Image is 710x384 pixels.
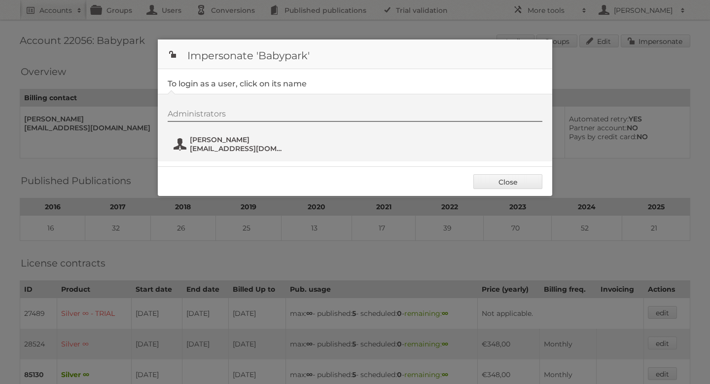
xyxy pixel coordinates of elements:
button: [PERSON_NAME] [EMAIL_ADDRESS][DOMAIN_NAME] [173,134,288,154]
a: Close [473,174,542,189]
span: [EMAIL_ADDRESS][DOMAIN_NAME] [190,144,285,153]
div: Administrators [168,109,542,122]
span: [PERSON_NAME] [190,135,285,144]
legend: To login as a user, click on its name [168,79,307,88]
h1: Impersonate 'Babypark' [158,39,552,69]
